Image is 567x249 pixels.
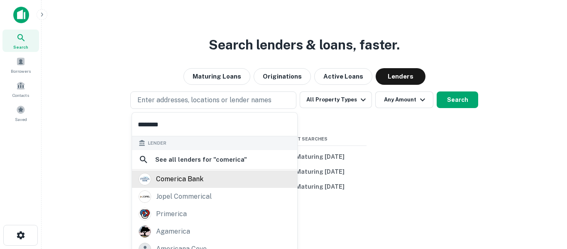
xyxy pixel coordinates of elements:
h3: Search lenders & loans, faster. [209,35,400,55]
div: comerica bank [156,173,203,185]
img: picture [139,191,151,202]
button: Enter addresses, locations or lender names [130,91,296,109]
a: agamerica [132,223,297,240]
span: Recent Searches [242,136,367,143]
div: jopel commerical [156,190,212,203]
img: picture [139,208,151,220]
button: Active Loans [314,68,372,85]
span: Borrowers [11,68,31,74]
a: Saved [2,102,39,124]
span: Search [13,44,28,50]
h6: See all lenders for " comerica " [155,155,247,165]
button: Maturing Loans [183,68,250,85]
button: All Types | Maturing [DATE] [242,179,367,194]
button: Any Amount [375,91,433,108]
iframe: Chat Widget [525,182,567,222]
span: Contacts [12,92,29,99]
div: primerica [156,208,187,220]
button: All Property Types [300,91,372,108]
a: Borrowers [2,54,39,76]
a: Search [2,30,39,52]
div: agamerica [156,225,190,238]
a: Contacts [2,78,39,100]
a: primerica [132,205,297,223]
img: picture [139,173,151,185]
button: All Types | Maturing [DATE] [242,149,367,164]
button: Search [437,91,478,108]
a: jopel commerical [132,188,297,205]
p: Enter addresses, locations or lender names [137,95,271,105]
img: capitalize-icon.png [13,7,29,23]
span: Saved [15,116,27,123]
button: Originations [254,68,311,85]
button: All Types | Maturing [DATE] [242,164,367,179]
button: Lenders [376,68,425,85]
a: comerica bank [132,170,297,188]
span: Lender [148,140,166,147]
img: picture [139,226,151,237]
